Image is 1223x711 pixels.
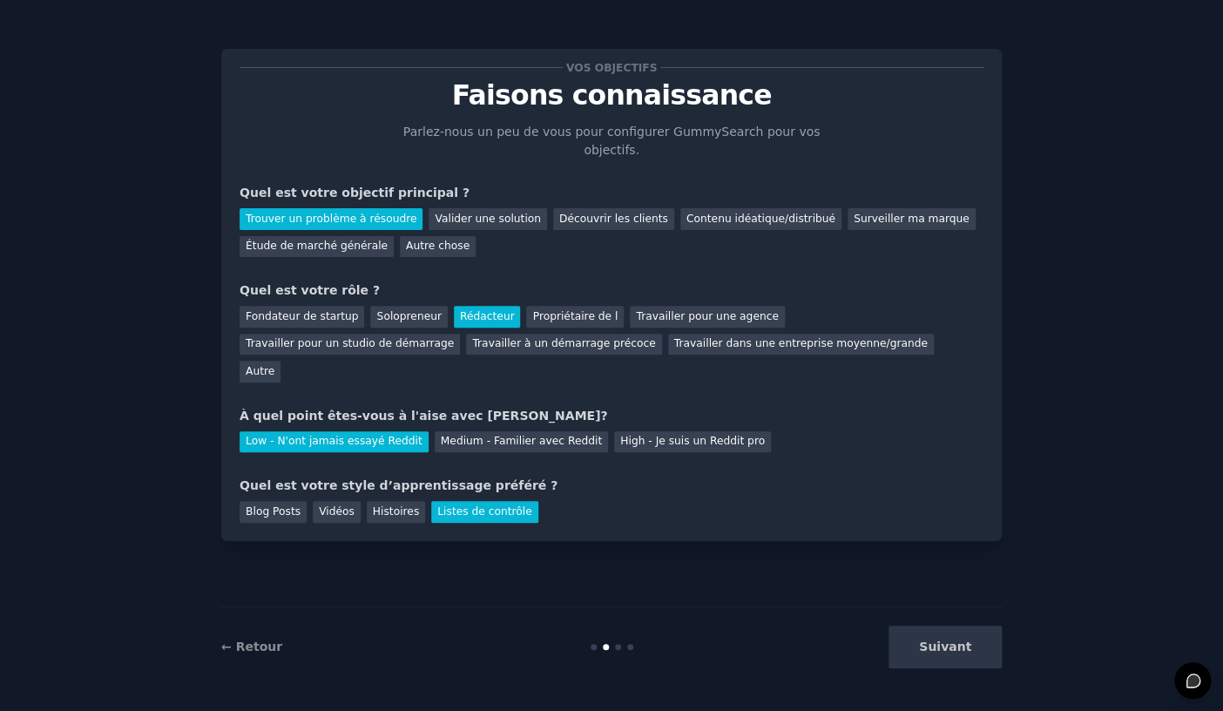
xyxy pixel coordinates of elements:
a: ← Retour [221,640,282,653]
div: Travailler à un démarrage précoce [466,334,661,355]
div: Étude de marché générale [240,236,394,258]
div: Quel est votre style d’apprentissage préféré ? [240,477,983,495]
div: Rédacteur [454,306,521,328]
div: Solopreneur [370,306,447,328]
div: Propriétaire de l [526,306,624,328]
div: Low - N'ont jamais essayé Reddit [240,431,429,453]
div: Valider une solution [429,208,546,230]
div: Travailler pour un studio de démarrage [240,334,460,355]
div: Vidéos [313,501,361,523]
span: Vos objectifs [563,58,660,77]
div: Travailler pour une agence [630,306,784,328]
div: Surveiller ma marque [848,208,976,230]
div: Medium - Familier avec Reddit [435,431,608,453]
div: Listes de contrôle [431,501,537,523]
p: Parlez-nous un peu de vous pour configurer GummySearch pour vos objectifs. [392,123,831,159]
div: Découvrir les clients [553,208,674,230]
p: Faisons connaissance [240,80,983,111]
div: Travailler dans une entreprise moyenne/grande [668,334,934,355]
div: Contenu idéatique/distribué [680,208,841,230]
div: High - Je suis un Reddit pro [614,431,771,453]
div: À quel point êtes-vous à l'aise avec [PERSON_NAME]? [240,407,983,425]
div: Autre [240,361,280,383]
div: Histoires [367,501,425,523]
div: Blog Posts [240,501,307,523]
div: Quel est votre rôle ? [240,281,983,300]
div: Autre chose [400,236,476,258]
div: Quel est votre objectif principal ? [240,184,983,202]
div: Fondateur de startup [240,306,364,328]
div: Trouver un problème à résoudre [240,208,422,230]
